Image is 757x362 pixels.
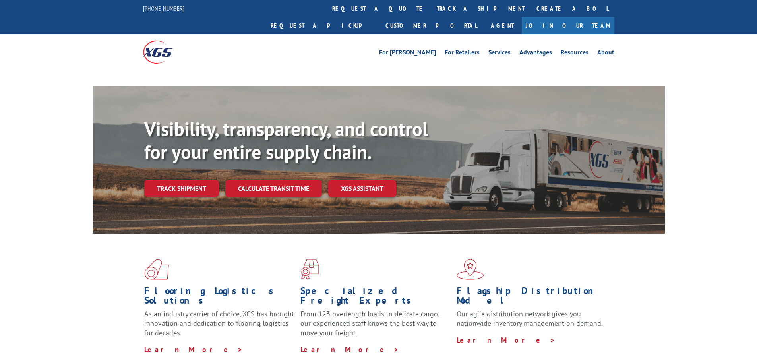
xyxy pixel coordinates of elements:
[144,259,169,280] img: xgs-icon-total-supply-chain-intelligence-red
[597,49,614,58] a: About
[483,17,522,34] a: Agent
[519,49,552,58] a: Advantages
[300,286,451,309] h1: Specialized Freight Experts
[300,259,319,280] img: xgs-icon-focused-on-flooring-red
[225,180,322,197] a: Calculate transit time
[265,17,379,34] a: Request a pickup
[143,4,184,12] a: [PHONE_NUMBER]
[144,345,243,354] a: Learn More >
[488,49,511,58] a: Services
[522,17,614,34] a: Join Our Team
[445,49,480,58] a: For Retailers
[144,309,294,337] span: As an industry carrier of choice, XGS has brought innovation and dedication to flooring logistics...
[457,286,607,309] h1: Flagship Distribution Model
[379,49,436,58] a: For [PERSON_NAME]
[379,17,483,34] a: Customer Portal
[144,180,219,197] a: Track shipment
[144,286,294,309] h1: Flooring Logistics Solutions
[457,309,603,328] span: Our agile distribution network gives you nationwide inventory management on demand.
[300,309,451,345] p: From 123 overlength loads to delicate cargo, our experienced staff knows the best way to move you...
[457,335,556,345] a: Learn More >
[457,259,484,280] img: xgs-icon-flagship-distribution-model-red
[300,345,399,354] a: Learn More >
[328,180,396,197] a: XGS ASSISTANT
[144,116,428,164] b: Visibility, transparency, and control for your entire supply chain.
[561,49,589,58] a: Resources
